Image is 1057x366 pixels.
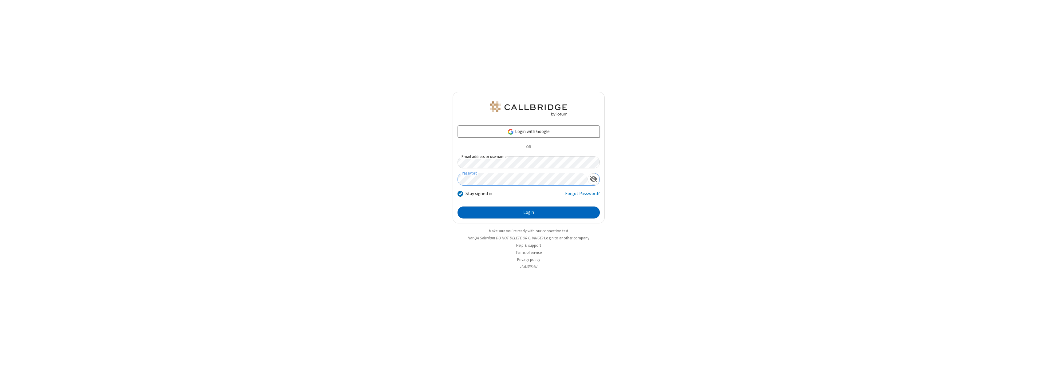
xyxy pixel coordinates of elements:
[466,190,492,197] label: Stay signed in
[458,156,600,168] input: Email address or username
[516,250,542,255] a: Terms of service
[453,264,605,270] li: v2.6.353.6d
[565,190,600,202] a: Forgot Password?
[516,243,541,248] a: Help & support
[1042,350,1052,362] iframe: Chat
[458,173,587,185] input: Password
[458,207,600,219] button: Login
[489,228,568,234] a: Make sure you're ready with our connection test
[587,173,599,185] div: Show password
[524,143,533,152] span: OR
[507,128,514,135] img: google-icon.png
[458,125,600,138] a: Login with Google
[517,257,540,262] a: Privacy policy
[453,235,605,241] li: Not QA Selenium DO NOT DELETE OR CHANGE?
[544,235,589,241] button: Login to another company
[489,101,568,116] img: QA Selenium DO NOT DELETE OR CHANGE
